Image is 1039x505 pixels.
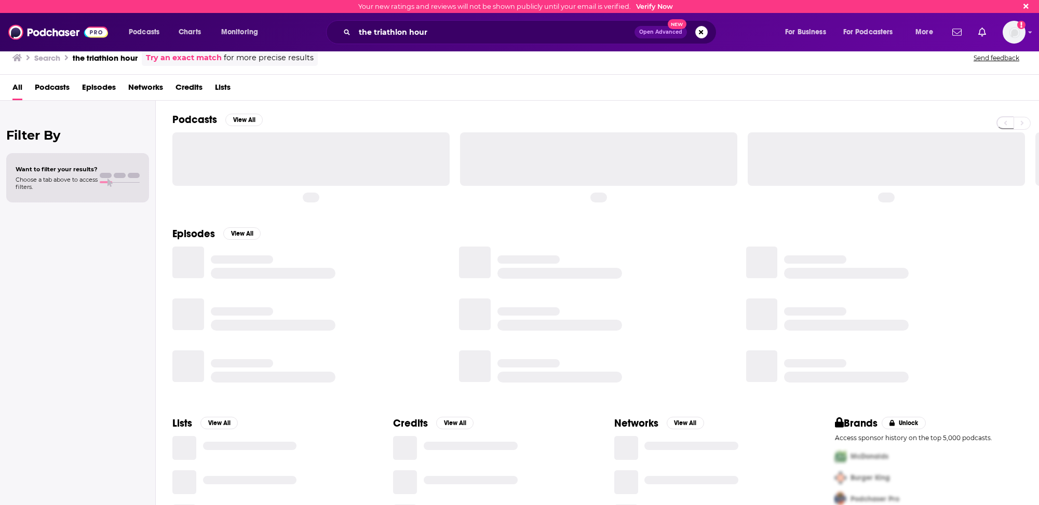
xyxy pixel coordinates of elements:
span: Open Advanced [639,30,682,35]
button: View All [223,227,261,240]
span: McDonalds [851,452,888,461]
a: All [12,79,22,100]
button: open menu [122,24,173,40]
span: Burger King [851,473,890,482]
a: Episodes [82,79,116,100]
a: ListsView All [172,417,238,430]
a: Credits [176,79,203,100]
a: EpisodesView All [172,227,261,240]
button: View All [225,114,263,126]
img: User Profile [1003,21,1025,44]
a: CreditsView All [393,417,474,430]
span: Choose a tab above to access filters. [16,176,98,190]
span: More [915,25,933,39]
a: Show notifications dropdown [948,23,966,41]
button: open menu [778,24,839,40]
img: Second Pro Logo [831,467,851,488]
span: Want to filter your results? [16,166,98,173]
div: Your new ratings and reviews will not be shown publicly until your email is verified. [358,3,673,10]
button: View All [436,417,474,429]
h2: Brands [835,417,878,430]
span: New [668,19,686,29]
button: open menu [836,24,908,40]
span: Podchaser Pro [851,495,899,503]
span: for more precise results [224,52,314,64]
button: Unlock [882,417,926,429]
h3: the triathlon hour [73,53,138,63]
button: Open AdvancedNew [635,26,687,38]
a: Charts [172,24,207,40]
button: open menu [214,24,272,40]
h2: Episodes [172,227,215,240]
a: Show notifications dropdown [974,23,990,41]
span: Podcasts [129,25,159,39]
span: Monitoring [221,25,258,39]
button: Show profile menu [1003,21,1025,44]
h2: Lists [172,417,192,430]
a: PodcastsView All [172,113,263,126]
h2: Credits [393,417,428,430]
input: Search podcasts, credits, & more... [355,24,635,40]
h2: Filter By [6,128,149,143]
h2: Podcasts [172,113,217,126]
button: View All [667,417,704,429]
a: Try an exact match [146,52,222,64]
a: Verify Now [636,3,673,10]
svg: Email not verified [1017,21,1025,29]
img: First Pro Logo [831,446,851,467]
span: For Podcasters [843,25,893,39]
h3: Search [34,53,60,63]
div: Search podcasts, credits, & more... [336,20,726,44]
button: View All [200,417,238,429]
a: NetworksView All [614,417,704,430]
h2: Networks [614,417,658,430]
button: open menu [908,24,946,40]
p: Access sponsor history on the top 5,000 podcasts. [835,434,1022,442]
img: Podchaser - Follow, Share and Rate Podcasts [8,22,108,42]
span: For Business [785,25,826,39]
span: Charts [179,25,201,39]
a: Networks [128,79,163,100]
span: Logged in as BretAita [1003,21,1025,44]
a: Podcasts [35,79,70,100]
a: Lists [215,79,231,100]
button: Send feedback [970,53,1022,62]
